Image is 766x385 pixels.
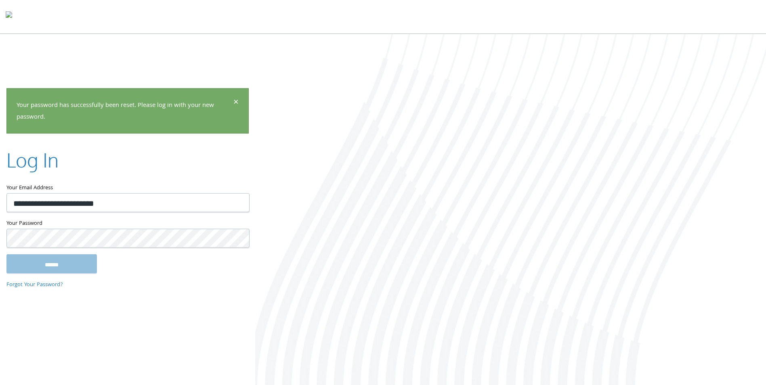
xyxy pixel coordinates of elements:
a: Forgot Your Password? [6,280,63,289]
img: todyl-logo-dark.svg [6,8,12,25]
span: × [233,95,239,111]
p: Your password has successfully been reset. Please log in with your new password. [17,100,232,123]
label: Your Password [6,218,249,228]
h2: Log In [6,146,59,173]
button: Dismiss alert [233,98,239,108]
